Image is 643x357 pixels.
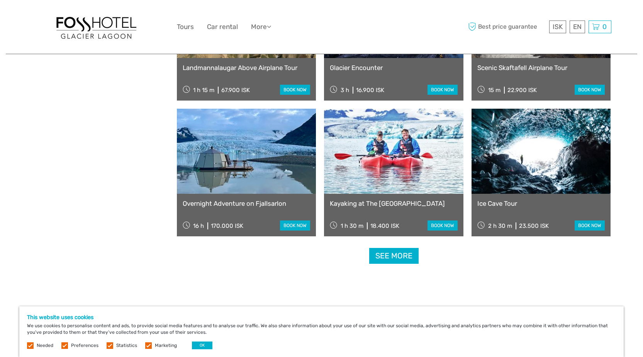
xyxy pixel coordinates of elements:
p: We're away right now. Please check back later! [11,14,87,20]
span: ISK [553,23,563,31]
span: 15 m [488,87,500,94]
a: Glacier Encounter [330,64,458,72]
span: 16 h [193,222,204,229]
div: 18.400 ISK [370,222,399,229]
button: OK [192,342,212,349]
a: book now [280,220,310,231]
a: book now [575,220,605,231]
a: See more [369,248,419,264]
span: 1 h 30 m [341,222,363,229]
label: Statistics [116,342,137,349]
a: book now [280,85,310,95]
h5: This website uses cookies [27,314,616,321]
div: 16.900 ISK [356,87,384,94]
span: 2 h 30 m [488,222,512,229]
span: 0 [601,23,608,31]
div: EN [570,20,585,33]
span: 1 h 15 m [193,87,214,94]
span: 3 h [341,87,349,94]
div: 22.900 ISK [507,87,537,94]
div: 170.000 ISK [211,222,243,229]
a: Landmannalaugar Above Airplane Tour [183,64,310,72]
a: Car rental [207,21,238,32]
a: Ice Cave Tour [477,200,605,207]
a: Scenic Skaftafell Airplane Tour [477,64,605,72]
button: Open LiveChat chat widget [89,12,98,21]
div: We use cookies to personalise content and ads, to provide social media features and to analyse ou... [19,306,624,357]
label: Needed [37,342,53,349]
a: book now [575,85,605,95]
a: book now [428,85,458,95]
div: 67.900 ISK [221,87,250,94]
a: Overnight Adventure on Fjallsarlon [183,200,310,207]
img: 1303-6910c56d-1cb8-4c54-b886-5f11292459f5_logo_big.jpg [54,13,139,41]
a: Tours [177,21,194,32]
span: Best price guarantee [467,20,547,33]
a: book now [428,220,458,231]
a: Kayaking at The [GEOGRAPHIC_DATA] [330,200,458,207]
label: Marketing [155,342,177,349]
div: 23.500 ISK [519,222,549,229]
a: More [251,21,271,32]
label: Preferences [71,342,98,349]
